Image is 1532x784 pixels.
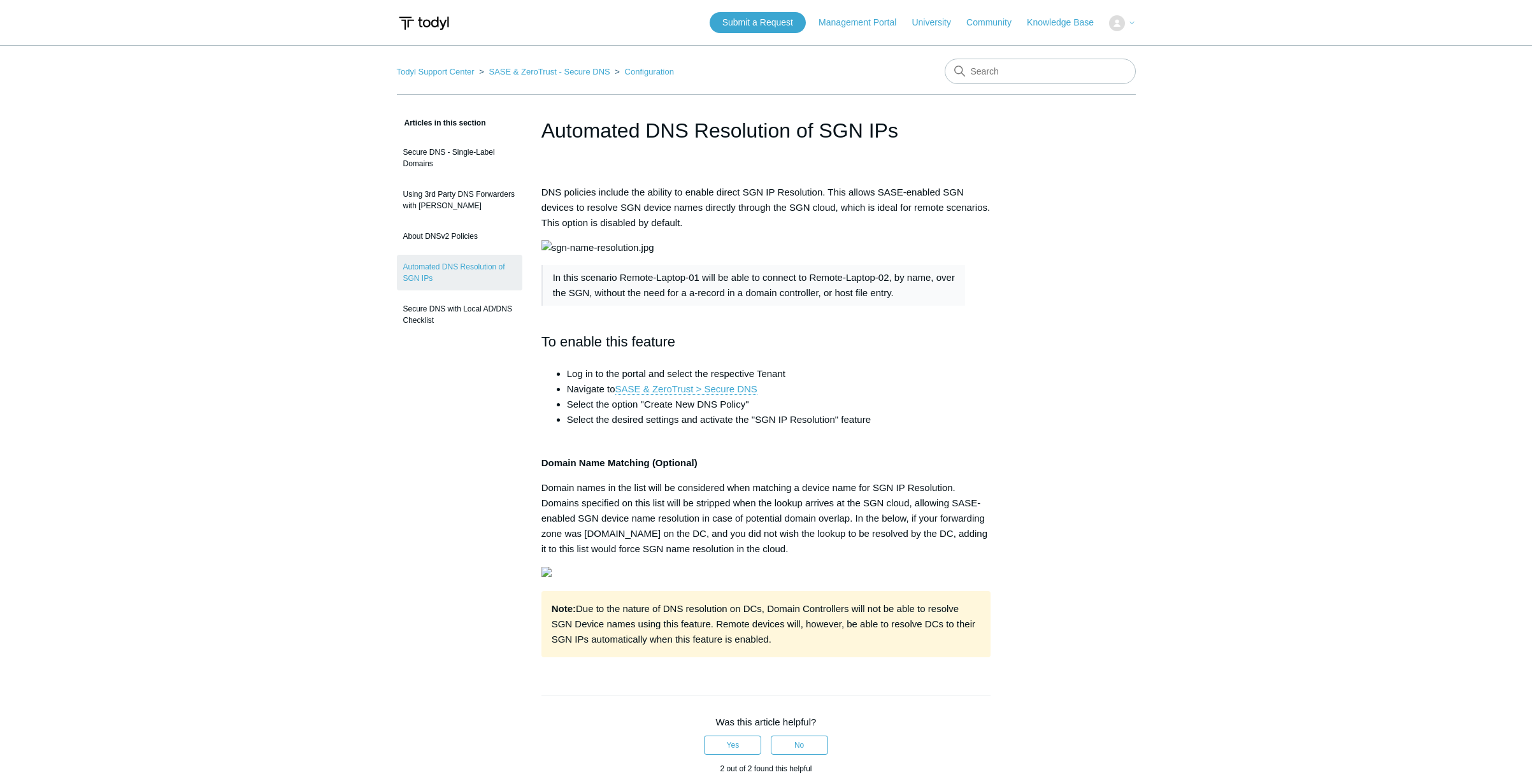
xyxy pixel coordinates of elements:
[397,140,522,176] a: Secure DNS - Single-Label Domains
[625,67,674,76] a: Configuration
[541,567,552,577] img: 16982449121939
[567,412,991,427] li: Select the desired settings and activate the "SGN IP Resolution" feature
[552,603,576,614] strong: Note:
[567,381,991,397] li: Navigate to
[541,480,991,557] p: Domain names in the list will be considered when matching a device name for SGN IP Resolution. Do...
[612,67,674,76] li: Configuration
[716,716,817,727] span: Was this article helpful?
[397,67,475,76] a: Todyl Support Center
[1027,16,1106,29] a: Knowledge Base
[912,16,963,29] a: University
[541,331,991,353] h2: To enable this feature
[541,240,654,255] img: sgn-name-resolution.jpg
[541,457,698,468] strong: Domain Name Matching (Optional)
[567,397,991,412] li: Select the option "Create New DNS Policy"
[771,736,828,755] button: This article was not helpful
[397,67,477,76] li: Todyl Support Center
[541,115,991,146] h1: Automated DNS Resolution of SGN IPs
[615,383,757,395] a: SASE & ZeroTrust > Secure DNS
[819,16,909,29] a: Management Portal
[397,255,522,290] a: Automated DNS Resolution of SGN IPs
[567,366,991,381] li: Log in to the portal and select the respective Tenant
[541,265,966,306] blockquote: In this scenario Remote-Laptop-01 will be able to connect to Remote-Laptop-02, by name, over the ...
[397,11,451,35] img: Todyl Support Center Help Center home page
[476,67,612,76] li: SASE & ZeroTrust - Secure DNS
[489,67,610,76] a: SASE & ZeroTrust - Secure DNS
[720,764,812,773] span: 2 out of 2 found this helpful
[966,16,1024,29] a: Community
[710,12,806,33] a: Submit a Request
[397,297,522,332] a: Secure DNS with Local AD/DNS Checklist
[541,185,991,231] p: DNS policies include the ability to enable direct SGN IP Resolution. This allows SASE-enabled SGN...
[397,118,486,127] span: Articles in this section
[704,736,761,755] button: This article was helpful
[397,224,522,248] a: About DNSv2 Policies
[397,182,522,218] a: Using 3rd Party DNS Forwarders with [PERSON_NAME]
[541,591,991,657] div: Due to the nature of DNS resolution on DCs, Domain Controllers will not be able to resolve SGN De...
[945,59,1136,84] input: Search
